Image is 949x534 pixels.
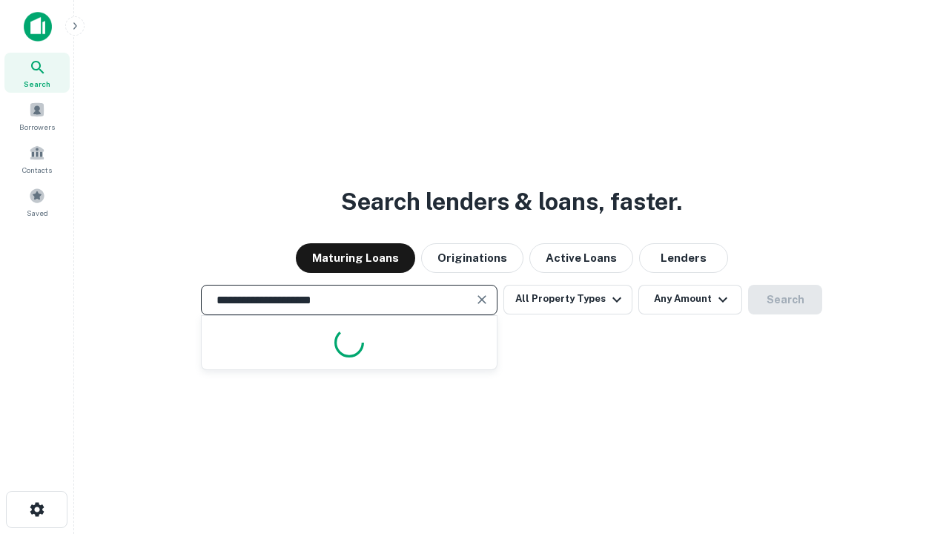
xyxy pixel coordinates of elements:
[503,285,632,314] button: All Property Types
[19,121,55,133] span: Borrowers
[421,243,523,273] button: Originations
[24,12,52,42] img: capitalize-icon.png
[4,139,70,179] a: Contacts
[27,207,48,219] span: Saved
[341,184,682,220] h3: Search lenders & loans, faster.
[4,53,70,93] a: Search
[529,243,633,273] button: Active Loans
[24,78,50,90] span: Search
[4,182,70,222] a: Saved
[4,96,70,136] a: Borrowers
[472,289,492,310] button: Clear
[22,164,52,176] span: Contacts
[639,243,728,273] button: Lenders
[638,285,742,314] button: Any Amount
[296,243,415,273] button: Maturing Loans
[875,415,949,487] iframe: Chat Widget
